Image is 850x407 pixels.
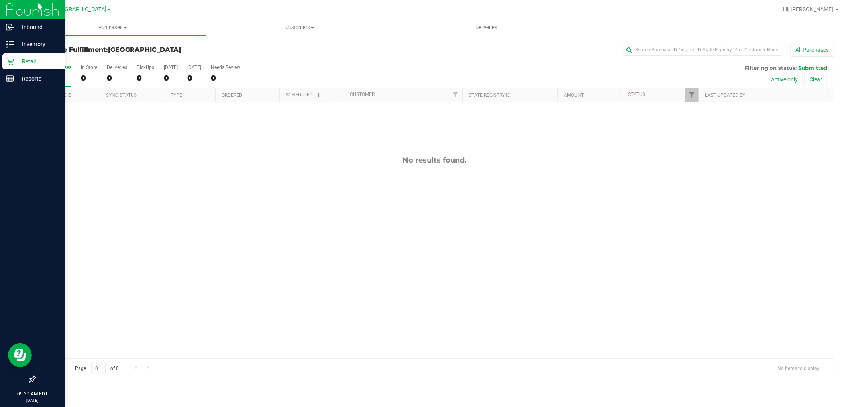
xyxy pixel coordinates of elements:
[623,44,782,56] input: Search Purchase ID, Original ID, State Registry ID or Customer Name...
[790,43,834,57] button: All Purchases
[107,65,127,70] div: Deliveries
[766,73,803,86] button: Active only
[164,65,178,70] div: [DATE]
[6,40,14,48] inline-svg: Inventory
[137,73,154,83] div: 0
[206,24,393,31] span: Customers
[771,362,826,374] span: No items to display
[206,19,393,36] a: Customers
[81,73,97,83] div: 0
[564,92,584,98] a: Amount
[211,73,240,83] div: 0
[211,65,240,70] div: Needs Review
[705,92,745,98] a: Last Updated By
[469,92,511,98] a: State Registry ID
[798,65,827,71] span: Submitted
[19,24,206,31] span: Purchases
[187,73,201,83] div: 0
[14,39,62,49] p: Inventory
[68,362,126,374] span: Page of 0
[393,19,580,36] a: Deliveries
[449,88,462,102] a: Filter
[6,57,14,65] inline-svg: Retail
[108,46,181,53] span: [GEOGRAPHIC_DATA]
[745,65,797,71] span: Filtering on status:
[52,6,107,13] span: [GEOGRAPHIC_DATA]
[164,73,178,83] div: 0
[628,92,645,97] a: Status
[187,65,201,70] div: [DATE]
[685,88,699,102] a: Filter
[783,6,835,12] span: Hi, [PERSON_NAME]!
[107,73,127,83] div: 0
[4,397,62,403] p: [DATE]
[4,390,62,397] p: 09:30 AM EDT
[81,65,97,70] div: In Store
[35,46,301,53] h3: Purchase Fulfillment:
[6,75,14,83] inline-svg: Reports
[14,57,62,66] p: Retail
[14,22,62,32] p: Inbound
[137,65,154,70] div: PickUps
[106,92,137,98] a: Sync Status
[19,19,206,36] a: Purchases
[171,92,182,98] a: Type
[14,74,62,83] p: Reports
[8,343,32,367] iframe: Resource center
[350,92,375,97] a: Customer
[465,24,508,31] span: Deliveries
[286,92,322,98] a: Scheduled
[35,156,834,165] div: No results found.
[222,92,242,98] a: Ordered
[6,23,14,31] inline-svg: Inbound
[804,73,827,86] button: Clear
